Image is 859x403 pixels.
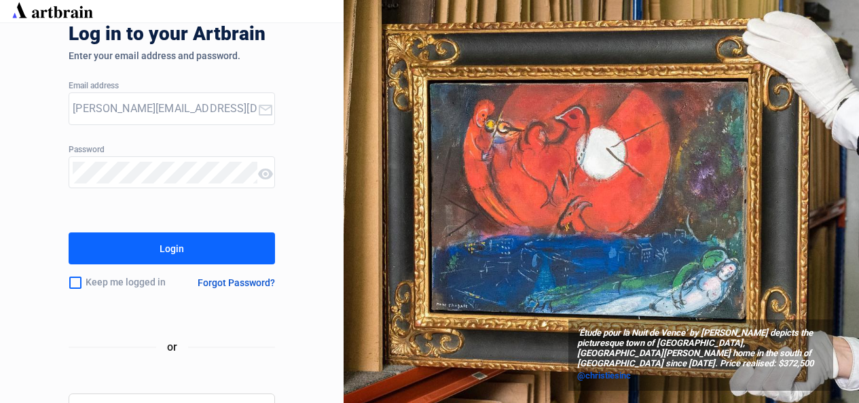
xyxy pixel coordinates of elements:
[69,23,476,50] div: Log in to your Artbrain
[69,50,275,61] div: Enter your email address and password.
[198,277,275,288] div: Forgot Password?
[577,370,631,381] span: @christiesinc
[160,238,184,260] div: Login
[577,369,824,383] a: @christiesinc
[69,232,275,264] button: Login
[69,268,182,297] div: Keep me logged in
[577,328,824,369] span: ‘Étude pour la Nuit de Vence’ by [PERSON_NAME] depicts the picturesque town of [GEOGRAPHIC_DATA],...
[156,338,188,355] span: or
[73,98,257,120] input: Your Email
[69,82,275,91] div: Email address
[69,145,275,155] div: Password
